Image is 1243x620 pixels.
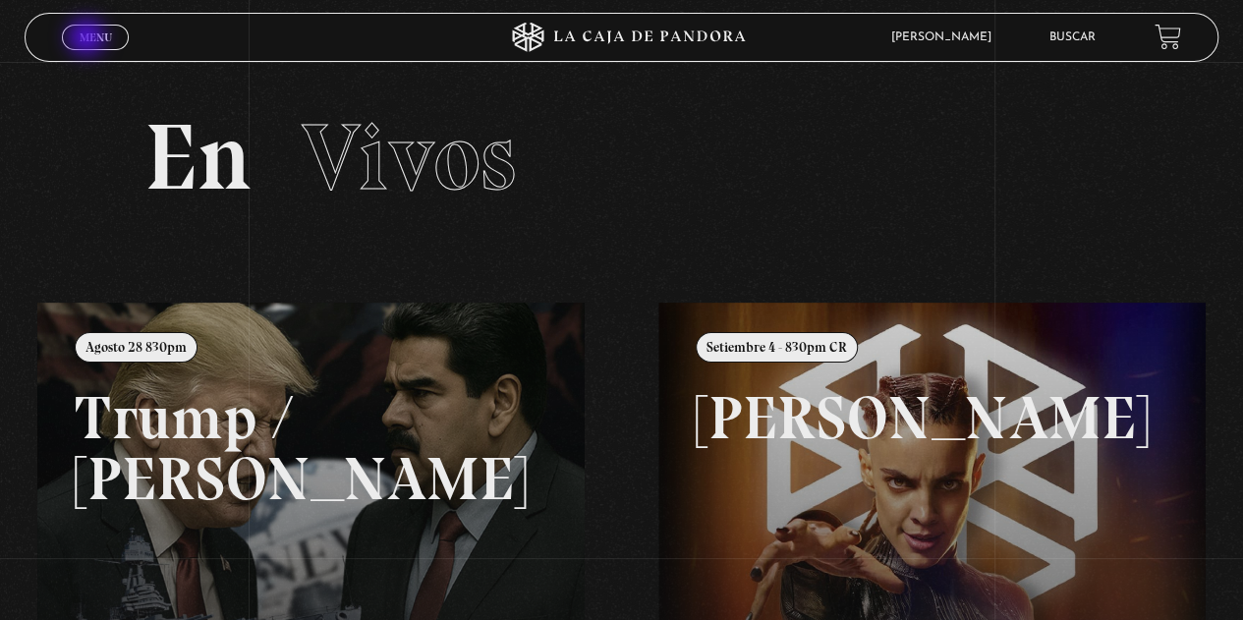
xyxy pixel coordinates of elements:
[80,31,112,43] span: Menu
[73,47,119,61] span: Cerrar
[881,31,1011,43] span: [PERSON_NAME]
[1155,24,1181,50] a: View your shopping cart
[302,101,516,213] span: Vivos
[1049,31,1096,43] a: Buscar
[144,111,1100,204] h2: En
